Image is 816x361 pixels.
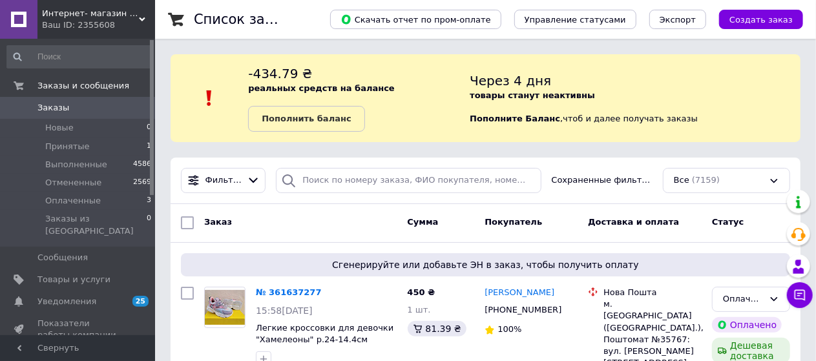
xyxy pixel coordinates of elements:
[45,159,107,170] span: Выполненные
[552,174,653,187] span: Сохраненные фильтры:
[603,287,702,298] div: Нова Пошта
[147,195,151,207] span: 3
[45,177,101,189] span: Отмененные
[525,15,626,25] span: Управление статусами
[660,15,696,25] span: Экспорт
[470,114,560,123] b: Пополните Баланс
[706,14,803,24] a: Создать заказ
[147,122,151,134] span: 0
[45,122,74,134] span: Новые
[649,10,706,29] button: Экспорт
[37,296,96,307] span: Уведомления
[133,177,151,189] span: 2569
[408,287,435,297] span: 450 ₴
[723,293,764,306] div: Оплаченный
[485,217,542,227] span: Покупатель
[256,287,322,297] a: № 361637277
[248,83,395,93] b: реальных средств на балансе
[340,14,491,25] span: Скачать отчет по пром-оплате
[45,141,90,152] span: Принятые
[588,217,679,227] span: Доставка и оплата
[248,66,312,81] span: -434.79 ₴
[200,88,219,108] img: :exclamation:
[6,45,152,68] input: Поиск
[133,159,151,170] span: 4586
[37,318,120,341] span: Показатели работы компании
[470,90,595,100] b: товары станут неактивны
[470,73,551,88] span: Через 4 дня
[256,305,313,316] span: 15:58[DATE]
[42,19,155,31] div: Ваш ID: 2355608
[262,114,351,123] b: Пополнить баланс
[45,195,101,207] span: Оплаченные
[205,174,242,187] span: Фильтры
[37,274,110,285] span: Товары и услуги
[147,141,151,152] span: 1
[485,305,561,315] span: [PHONE_NUMBER]
[330,10,501,29] button: Скачать отчет по пром-оплате
[712,217,744,227] span: Статус
[787,282,813,308] button: Чат с покупателем
[485,287,554,299] a: [PERSON_NAME]
[408,321,466,336] div: 81.39 ₴
[45,213,147,236] span: Заказы из [GEOGRAPHIC_DATA]
[204,287,246,328] a: Фото товару
[408,305,431,315] span: 1 шт.
[37,252,88,263] span: Сообщения
[408,217,439,227] span: Сумма
[147,213,151,236] span: 0
[470,65,800,132] div: , чтоб и далее получать заказы
[248,106,364,132] a: Пополнить баланс
[37,80,129,92] span: Заказы и сообщения
[276,168,541,193] input: Поиск по номеру заказа, ФИО покупателя, номеру телефона, Email, номеру накладной
[514,10,636,29] button: Управление статусами
[37,102,69,114] span: Заказы
[712,317,782,333] div: Оплачено
[674,174,689,187] span: Все
[719,10,803,29] button: Создать заказ
[205,290,245,324] img: Фото товару
[194,12,305,27] h1: Список заказов
[729,15,793,25] span: Создать заказ
[186,258,785,271] span: Сгенерируйте или добавьте ЭН в заказ, чтобы получить оплату
[256,323,393,345] a: Легкие кроссовки для девочки "Хамелеоны" р.24-14.4см
[132,296,149,307] span: 25
[692,175,720,185] span: (7159)
[42,8,139,19] span: Интернет- магазин "TopMir" качественная детская обувь для всех
[204,217,232,227] span: Заказ
[497,324,521,334] span: 100%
